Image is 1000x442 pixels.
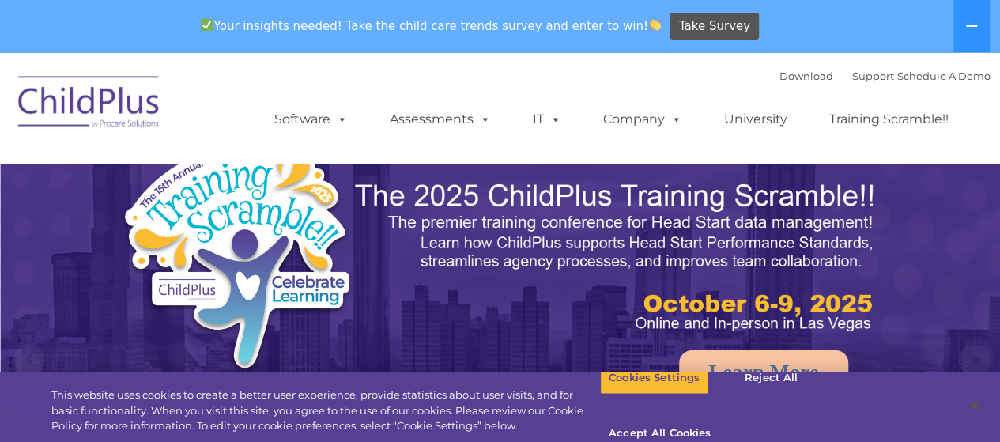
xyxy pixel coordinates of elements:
[220,104,268,116] span: Last name
[897,70,991,82] a: Schedule A Demo
[779,70,833,82] a: Download
[813,104,964,135] a: Training Scramble!!
[722,361,821,395] button: Reject All
[670,13,759,40] a: Take Survey
[708,104,803,135] a: University
[779,70,991,82] font: |
[51,387,600,434] div: This website uses cookies to create a better user experience, provide statistics about user visit...
[517,104,577,135] a: IT
[600,361,708,395] button: Cookies Settings
[194,10,668,41] span: Your insights needed! Take the child care trends survey and enter to win!
[374,104,507,135] a: Assessments
[649,19,661,31] img: 👏
[679,350,848,395] a: Learn More
[957,388,992,423] button: Close
[10,65,168,144] img: ChildPlus by Procare Solutions
[679,13,750,40] span: Take Survey
[258,104,364,135] a: Software
[587,104,698,135] a: Company
[201,19,213,31] img: ✅
[852,70,894,82] a: Support
[220,169,287,181] span: Phone number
